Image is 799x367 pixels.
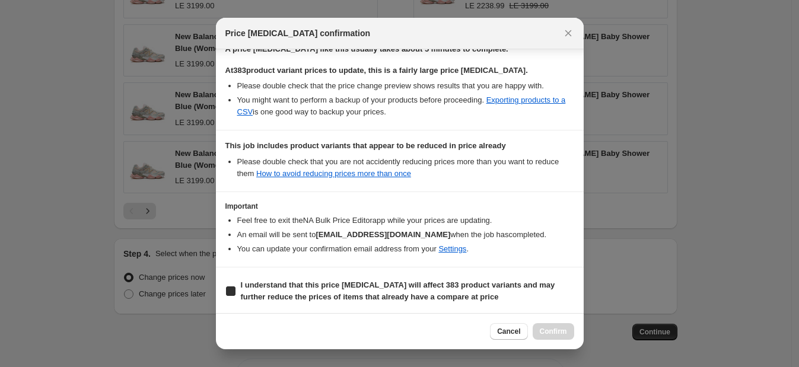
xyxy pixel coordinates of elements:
[237,229,574,241] li: An email will be sent to when the job has completed .
[225,66,528,75] b: At 383 product variant prices to update, this is a fairly large price [MEDICAL_DATA].
[225,141,506,150] b: This job includes product variants that appear to be reduced in price already
[237,215,574,226] li: Feel free to exit the NA Bulk Price Editor app while your prices are updating.
[256,169,411,178] a: How to avoid reducing prices more than once
[316,230,450,239] b: [EMAIL_ADDRESS][DOMAIN_NAME]
[225,202,574,211] h3: Important
[237,156,574,180] li: Please double check that you are not accidently reducing prices more than you want to reduce them
[560,25,577,42] button: Close
[438,244,466,253] a: Settings
[490,323,527,340] button: Cancel
[237,94,574,118] li: You might want to perform a backup of your products before proceeding. is one good way to backup ...
[497,327,520,336] span: Cancel
[237,80,574,92] li: Please double check that the price change preview shows results that you are happy with.
[225,44,508,53] b: A price [MEDICAL_DATA] like this usually takes about 5 minutes to complete.
[241,280,555,301] b: I understand that this price [MEDICAL_DATA] will affect 383 product variants and may further redu...
[237,243,574,255] li: You can update your confirmation email address from your .
[225,27,371,39] span: Price [MEDICAL_DATA] confirmation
